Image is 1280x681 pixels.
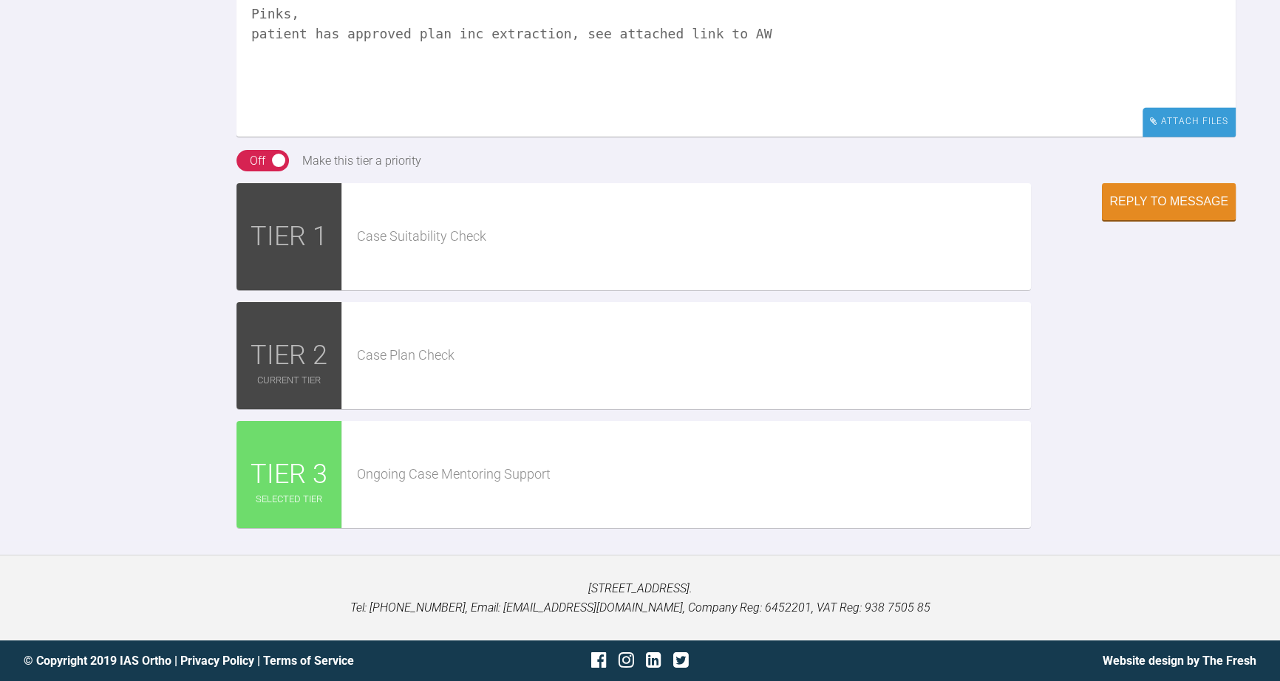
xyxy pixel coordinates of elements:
[251,454,327,496] span: TIER 3
[251,216,327,259] span: TIER 1
[357,464,1031,485] div: Ongoing Case Mentoring Support
[1102,183,1236,220] button: Reply to Message
[302,151,421,171] div: Make this tier a priority
[250,151,265,171] div: Off
[1143,107,1236,136] div: Attach Files
[263,654,354,668] a: Terms of Service
[24,579,1256,617] p: [STREET_ADDRESS]. Tel: [PHONE_NUMBER], Email: [EMAIL_ADDRESS][DOMAIN_NAME], Company Reg: 6452201,...
[180,654,254,668] a: Privacy Policy
[357,226,1031,247] div: Case Suitability Check
[1103,654,1256,668] a: Website design by The Fresh
[24,651,435,671] div: © Copyright 2019 IAS Ortho | |
[251,335,327,377] span: TIER 2
[1109,195,1228,208] div: Reply to Message
[357,345,1031,366] div: Case Plan Check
